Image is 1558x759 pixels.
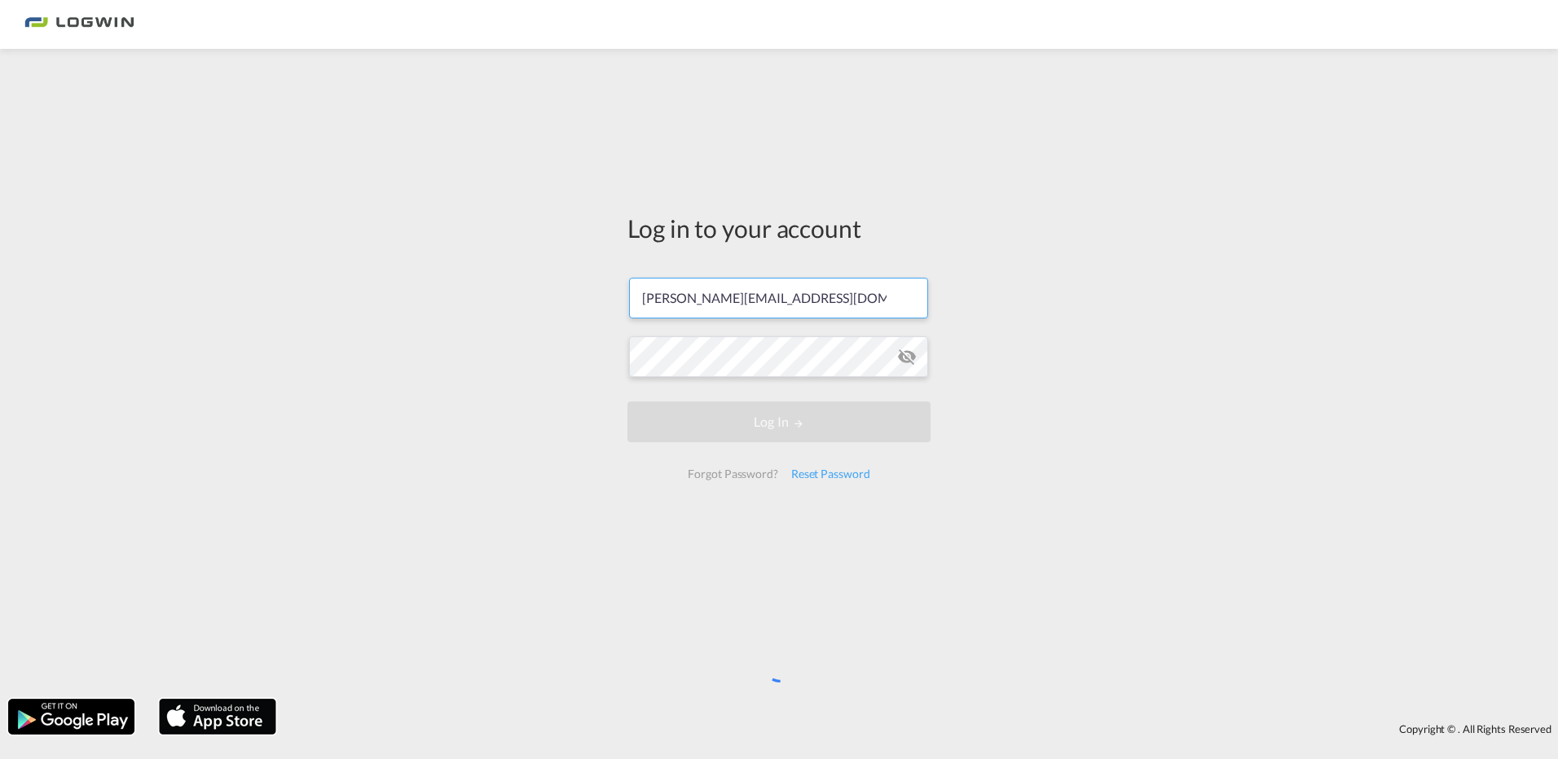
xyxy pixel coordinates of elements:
[785,459,877,489] div: Reset Password
[157,697,278,736] img: apple.png
[284,715,1558,743] div: Copyright © . All Rights Reserved
[629,278,928,318] input: Enter email/phone number
[7,697,136,736] img: google.png
[897,347,917,366] md-icon: icon-eye-off
[627,211,931,245] div: Log in to your account
[681,459,784,489] div: Forgot Password?
[627,401,931,442] button: LOGIN
[24,7,134,43] img: bc73a0e0d8c111efacd525e4c8ad7d32.png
